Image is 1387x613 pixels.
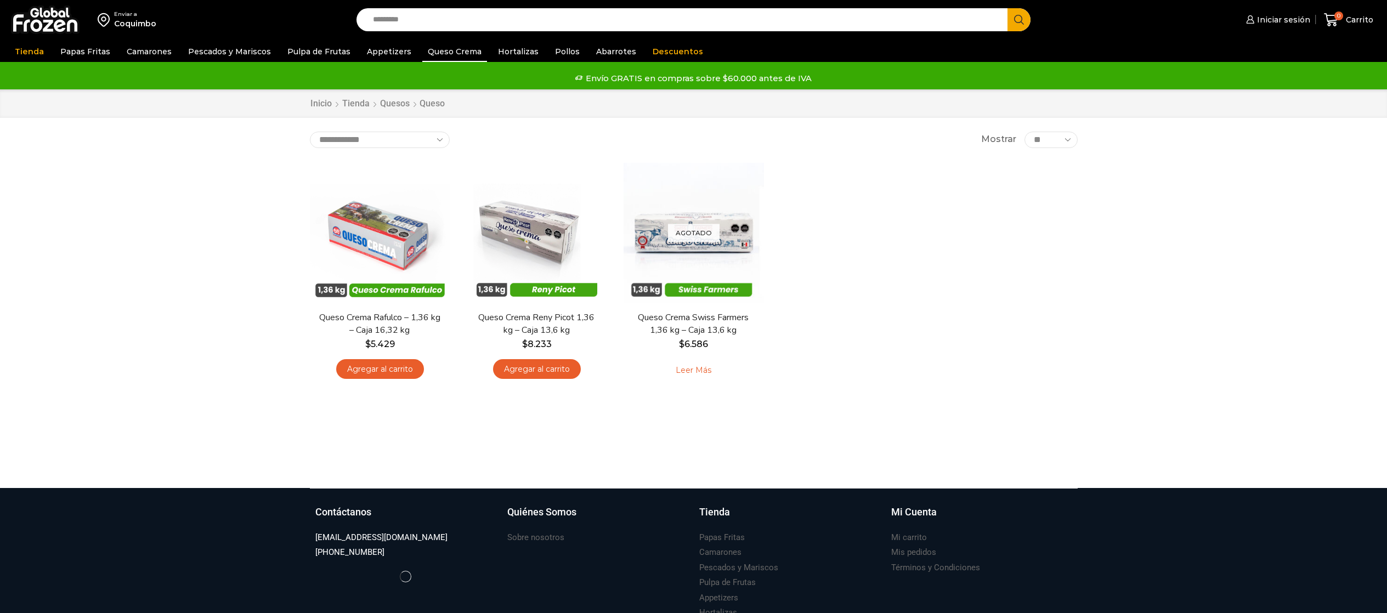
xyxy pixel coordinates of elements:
[699,505,880,530] a: Tienda
[699,592,738,604] h3: Appetizers
[422,41,487,62] a: Queso Crema
[342,98,370,110] a: Tienda
[891,532,927,543] h3: Mi carrito
[310,132,450,148] select: Pedido de la tienda
[699,562,778,574] h3: Pescados y Mariscos
[315,530,448,545] a: [EMAIL_ADDRESS][DOMAIN_NAME]
[114,10,156,18] div: Enviar a
[699,532,745,543] h3: Papas Fritas
[1243,9,1310,31] a: Iniciar sesión
[114,18,156,29] div: Coquimbo
[891,545,936,560] a: Mis pedidos
[315,545,384,560] a: [PHONE_NUMBER]
[315,505,496,530] a: Contáctanos
[1254,14,1310,25] span: Iniciar sesión
[9,41,49,62] a: Tienda
[679,339,684,349] span: $
[507,505,688,530] a: Quiénes Somos
[630,311,756,337] a: Queso Crema Swiss Farmers 1,36 kg – Caja 13,6 kg
[699,505,730,519] h3: Tienda
[522,339,552,349] bdi: 8.233
[668,224,720,242] p: Agotado
[1343,14,1373,25] span: Carrito
[699,575,756,590] a: Pulpa de Frutas
[121,41,177,62] a: Camarones
[282,41,356,62] a: Pulpa de Frutas
[365,339,371,349] span: $
[507,530,564,545] a: Sobre nosotros
[1321,7,1376,33] a: 0 Carrito
[891,547,936,558] h3: Mis pedidos
[699,560,778,575] a: Pescados y Mariscos
[473,311,599,337] a: Queso Crema Reny Picot 1,36 kg – Caja 13,6 kg
[420,98,445,109] h1: Queso
[365,339,395,349] bdi: 5.429
[183,41,276,62] a: Pescados y Mariscos
[1007,8,1031,31] button: Search button
[591,41,642,62] a: Abarrotes
[981,133,1016,146] span: Mostrar
[492,41,544,62] a: Hortalizas
[891,560,980,575] a: Términos y Condiciones
[522,339,528,349] span: $
[699,547,741,558] h3: Camarones
[493,359,581,379] a: Agregar al carrito: “Queso Crema Reny Picot 1,36 kg - Caja 13,6 kg”
[361,41,417,62] a: Appetizers
[507,532,564,543] h3: Sobre nosotros
[316,311,443,337] a: Queso Crema Rafulco – 1,36 kg – Caja 16,32 kg
[679,339,708,349] bdi: 6.586
[315,532,448,543] h3: [EMAIL_ADDRESS][DOMAIN_NAME]
[1334,12,1343,20] span: 0
[891,505,937,519] h3: Mi Cuenta
[891,562,980,574] h3: Términos y Condiciones
[699,577,756,588] h3: Pulpa de Frutas
[891,505,1072,530] a: Mi Cuenta
[507,505,576,519] h3: Quiénes Somos
[659,359,728,382] a: Leé más sobre “Queso Crema Swiss Farmers 1,36 kg - Caja 13,6 kg”
[315,547,384,558] h3: [PHONE_NUMBER]
[55,41,116,62] a: Papas Fritas
[315,505,371,519] h3: Contáctanos
[699,530,745,545] a: Papas Fritas
[550,41,585,62] a: Pollos
[98,10,114,29] img: address-field-icon.svg
[310,98,445,110] nav: Breadcrumb
[891,530,927,545] a: Mi carrito
[699,545,741,560] a: Camarones
[699,591,738,605] a: Appetizers
[647,41,709,62] a: Descuentos
[310,98,332,110] a: Inicio
[380,98,410,110] a: Quesos
[336,359,424,379] a: Agregar al carrito: “Queso Crema Rafulco - 1,36 kg - Caja 16,32 kg”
